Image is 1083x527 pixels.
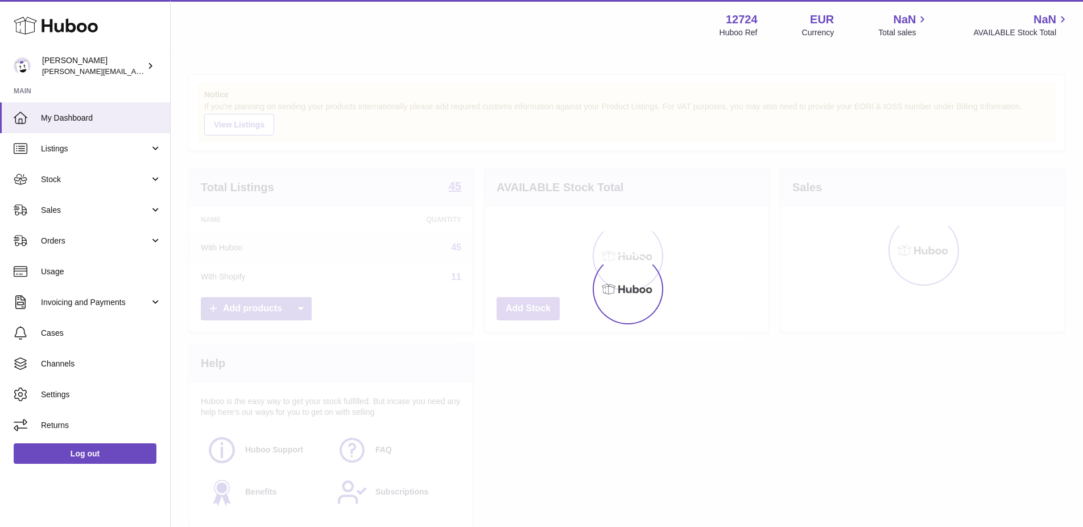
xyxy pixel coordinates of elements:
span: Settings [41,389,162,400]
div: [PERSON_NAME] [42,55,144,77]
a: NaN AVAILABLE Stock Total [973,12,1069,38]
span: My Dashboard [41,113,162,123]
span: Sales [41,205,150,216]
span: Orders [41,236,150,246]
span: AVAILABLE Stock Total [973,27,1069,38]
img: sebastian@ffern.co [14,57,31,75]
span: NaN [1034,12,1056,27]
strong: 12724 [726,12,758,27]
span: [PERSON_NAME][EMAIL_ADDRESS][DOMAIN_NAME] [42,67,228,76]
span: Stock [41,174,150,185]
span: Returns [41,420,162,431]
span: Usage [41,266,162,277]
span: Listings [41,143,150,154]
span: Total sales [878,27,929,38]
span: Cases [41,328,162,339]
span: NaN [893,12,916,27]
strong: EUR [810,12,834,27]
span: Channels [41,359,162,369]
div: Currency [802,27,834,38]
div: Huboo Ref [720,27,758,38]
a: Log out [14,443,156,464]
a: NaN Total sales [878,12,929,38]
span: Invoicing and Payments [41,297,150,308]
